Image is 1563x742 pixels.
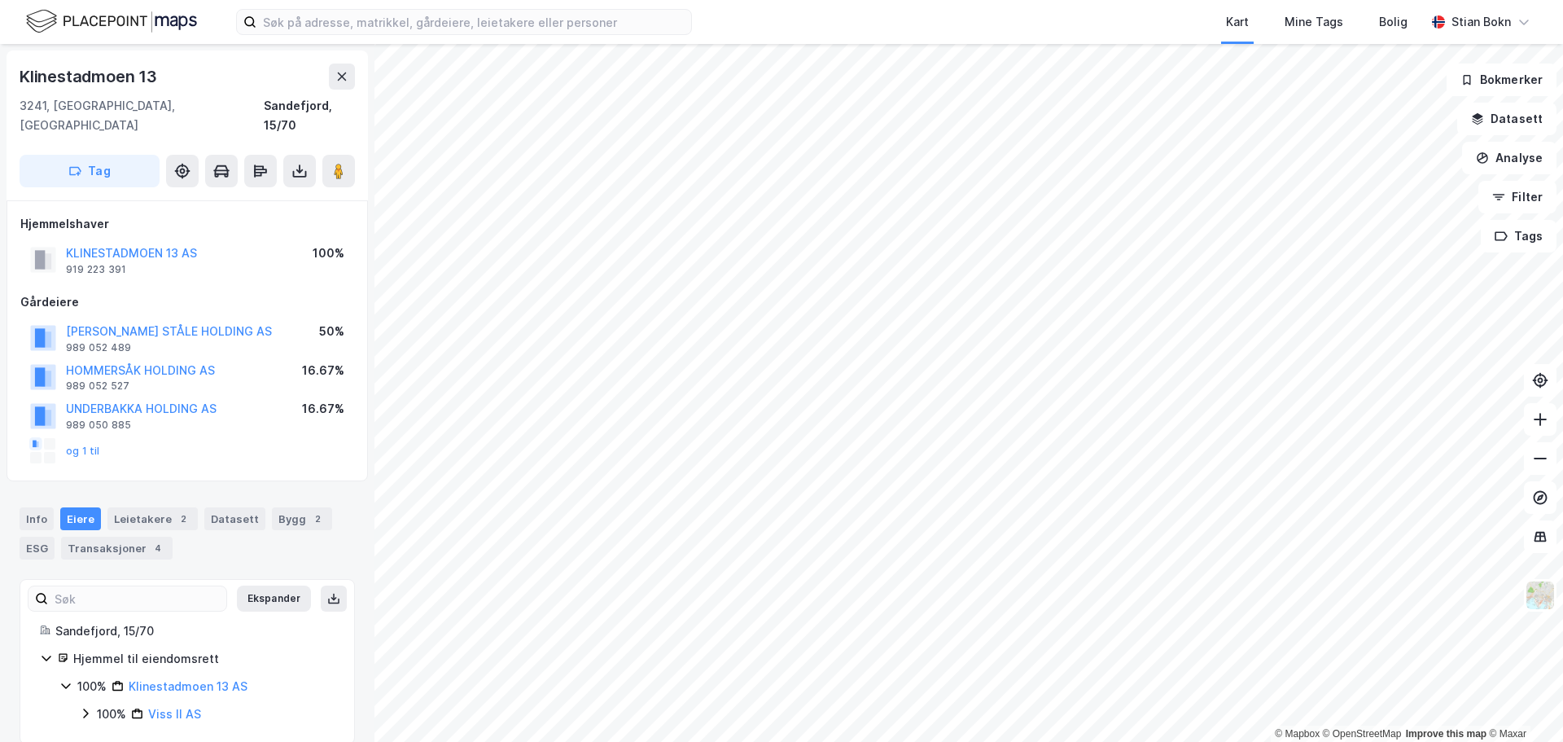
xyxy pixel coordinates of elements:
[1525,580,1556,611] img: Z
[204,507,265,530] div: Datasett
[97,705,126,724] div: 100%
[302,361,344,380] div: 16.67%
[60,507,101,530] div: Eiere
[1481,220,1556,252] button: Tags
[20,292,354,312] div: Gårdeiere
[20,96,264,135] div: 3241, [GEOGRAPHIC_DATA], [GEOGRAPHIC_DATA]
[55,621,335,641] div: Sandefjord, 15/70
[1275,728,1320,740] a: Mapbox
[237,586,311,612] button: Ekspander
[1457,103,1556,135] button: Datasett
[1226,12,1249,32] div: Kart
[1462,142,1556,174] button: Analyse
[48,586,226,611] input: Søk
[107,507,198,530] div: Leietakere
[66,419,131,432] div: 989 050 885
[20,64,160,90] div: Klinestadmoen 13
[1482,664,1563,742] div: Kontrollprogram for chat
[1379,12,1408,32] div: Bolig
[309,511,326,527] div: 2
[77,677,107,696] div: 100%
[61,537,173,560] div: Transaksjoner
[272,507,332,530] div: Bygg
[66,380,129,393] div: 989 052 527
[313,244,344,263] div: 100%
[73,649,335,669] div: Hjemmel til eiendomsrett
[66,263,126,276] div: 919 223 391
[1406,728,1486,740] a: Improve this map
[1323,728,1402,740] a: OpenStreetMap
[20,214,354,234] div: Hjemmelshaver
[1451,12,1511,32] div: Stian Bokn
[175,511,191,527] div: 2
[264,96,355,135] div: Sandefjord, 15/70
[20,537,55,560] div: ESG
[1285,12,1343,32] div: Mine Tags
[66,341,131,354] div: 989 052 489
[148,707,201,721] a: Viss II AS
[129,679,247,693] a: Klinestadmoen 13 AS
[1482,664,1563,742] iframe: Chat Widget
[319,322,344,341] div: 50%
[150,540,166,556] div: 4
[1478,181,1556,213] button: Filter
[302,399,344,419] div: 16.67%
[26,7,197,36] img: logo.f888ab2527a4732fd821a326f86c7f29.svg
[1447,64,1556,96] button: Bokmerker
[20,507,54,530] div: Info
[20,155,160,187] button: Tag
[256,10,691,34] input: Søk på adresse, matrikkel, gårdeiere, leietakere eller personer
